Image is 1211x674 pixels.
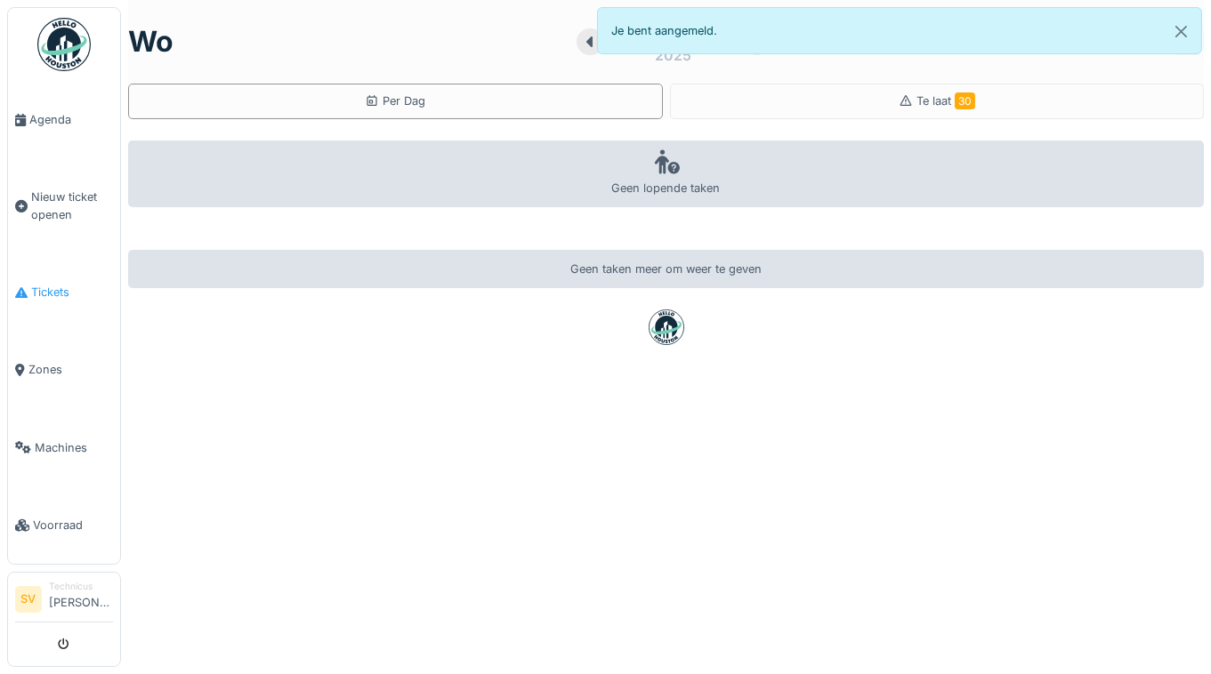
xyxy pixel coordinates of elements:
a: Tickets [8,253,120,331]
span: Zones [28,361,113,378]
a: Voorraad [8,486,120,564]
div: Geen taken meer om weer te geven [128,250,1204,288]
span: Machines [35,439,113,456]
h1: wo [128,25,174,59]
a: Nieuw ticket openen [8,158,120,253]
li: [PERSON_NAME] [49,580,113,618]
li: SV [15,586,42,613]
a: Agenda [8,81,120,158]
div: Je bent aangemeld. [597,7,1203,54]
span: Voorraad [33,517,113,534]
span: Nieuw ticket openen [31,189,113,222]
button: Close [1161,8,1201,55]
span: Tickets [31,284,113,301]
a: Machines [8,409,120,486]
div: Technicus [49,580,113,593]
span: Te laat [916,94,975,108]
span: 30 [955,92,975,109]
a: Zones [8,331,120,408]
span: Agenda [29,111,113,128]
a: SV Technicus[PERSON_NAME] [15,580,113,622]
img: badge-BVDL4wpA.svg [649,309,684,345]
div: Per Dag [365,92,425,109]
div: 2025 [656,44,692,66]
img: Badge_color-CXgf-gQk.svg [37,18,91,71]
div: Geen lopende taken [128,140,1204,207]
